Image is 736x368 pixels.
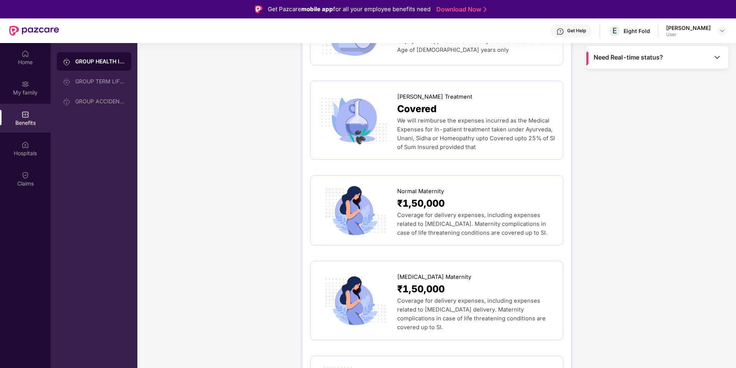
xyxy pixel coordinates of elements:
a: Download Now [436,5,484,13]
span: Coverage for delivery expenses, including expenses related to [MEDICAL_DATA] delivery. Maternity ... [397,297,546,331]
img: icon [318,95,391,146]
img: svg+xml;base64,PHN2ZyBpZD0iQmVuZWZpdHMiIHhtbG5zPSJodHRwOi8vd3d3LnczLm9yZy8yMDAwL3N2ZyIgd2lkdGg9Ij... [21,111,29,118]
img: Logo [255,5,262,13]
img: icon [318,275,391,326]
span: We will reimburse the expenses incurred as the Medical Expenses for In-patient treatment taken un... [397,117,555,151]
div: Get Help [567,28,586,34]
img: svg+xml;base64,PHN2ZyBpZD0iSG9zcGl0YWxzIiB4bWxucz0iaHR0cDovL3d3dy53My5vcmcvMjAwMC9zdmciIHdpZHRoPS... [21,141,29,149]
span: ₹1,50,000 [397,282,445,297]
img: svg+xml;base64,PHN2ZyB3aWR0aD0iMjAiIGhlaWdodD0iMjAiIHZpZXdCb3g9IjAgMCAyMCAyMCIgZmlsbD0ibm9uZSIgeG... [63,98,71,106]
div: GROUP TERM LIFE INSURANCE [75,78,125,85]
img: svg+xml;base64,PHN2ZyBpZD0iSG9tZSIgeG1sbnM9Imh0dHA6Ly93d3cudzMub3JnLzIwMDAvc3ZnIiB3aWR0aD0iMjAiIG... [21,50,29,58]
img: svg+xml;base64,PHN2ZyB3aWR0aD0iMjAiIGhlaWdodD0iMjAiIHZpZXdCb3g9IjAgMCAyMCAyMCIgZmlsbD0ibm9uZSIgeG... [63,78,71,86]
div: GROUP HEALTH INSURANCE [75,58,125,65]
span: E [612,26,617,35]
img: svg+xml;base64,PHN2ZyBpZD0iQ2xhaW0iIHhtbG5zPSJodHRwOi8vd3d3LnczLm9yZy8yMDAwL3N2ZyIgd2lkdGg9IjIwIi... [21,171,29,179]
div: GROUP ACCIDENTAL INSURANCE [75,98,125,104]
span: Need Real-time status? [594,53,663,61]
span: Normal Maternity [397,187,444,196]
div: Get Pazcare for all your employee benefits need [268,5,431,14]
div: User [666,31,711,38]
img: svg+xml;base64,PHN2ZyBpZD0iRHJvcGRvd24tMzJ4MzIiIHhtbG5zPSJodHRwOi8vd3d3LnczLm9yZy8yMDAwL3N2ZyIgd2... [719,28,725,34]
img: Stroke [484,5,487,13]
img: svg+xml;base64,PHN2ZyB3aWR0aD0iMjAiIGhlaWdodD0iMjAiIHZpZXdCb3g9IjAgMCAyMCAyMCIgZmlsbD0ibm9uZSIgeG... [21,80,29,88]
div: Eight Fold [624,27,650,35]
img: New Pazcare Logo [9,26,59,36]
span: ₹1,50,000 [397,196,445,211]
span: Coverage for delivery expenses, including expenses related to [MEDICAL_DATA]. Maternity complicat... [397,212,547,236]
span: [MEDICAL_DATA] Maternity [397,273,471,282]
strong: mobile app [301,5,333,13]
span: Covered [397,101,437,116]
div: [PERSON_NAME] [666,24,711,31]
img: svg+xml;base64,PHN2ZyBpZD0iSGVscC0zMngzMiIgeG1sbnM9Imh0dHA6Ly93d3cudzMub3JnLzIwMDAvc3ZnIiB3aWR0aD... [556,28,564,35]
img: svg+xml;base64,PHN2ZyB3aWR0aD0iMjAiIGhlaWdodD0iMjAiIHZpZXdCb3g9IjAgMCAyMCAyMCIgZmlsbD0ibm9uZSIgeG... [63,58,71,66]
span: [PERSON_NAME] Treatment [397,93,472,101]
img: icon [318,185,391,236]
img: Toggle Icon [713,53,721,61]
